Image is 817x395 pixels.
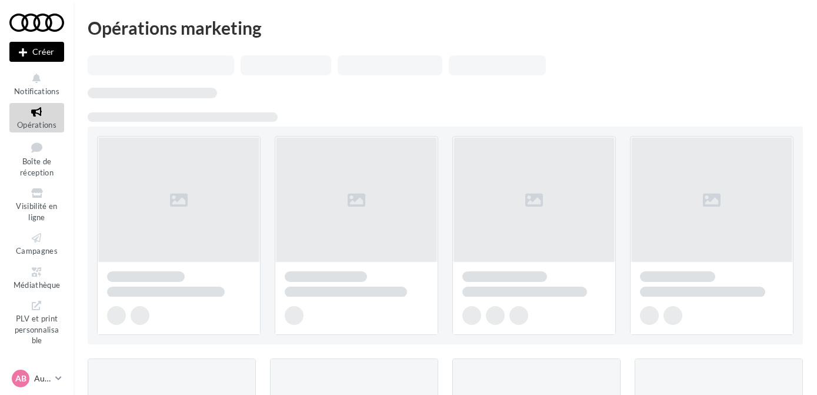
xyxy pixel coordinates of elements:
span: Opérations [17,120,56,130]
button: Notifications [9,69,64,98]
button: Créer [9,42,64,62]
a: Boîte de réception [9,137,64,180]
a: Campagnes [9,229,64,258]
a: AB Audi BRIVE LA GAILLARDE [9,367,64,390]
div: Nouvelle campagne [9,42,64,62]
span: Médiathèque [14,280,61,290]
a: Médiathèque [9,263,64,292]
span: Campagnes [16,246,58,255]
span: PLV et print personnalisable [15,311,59,345]
a: Visibilité en ligne [9,184,64,224]
p: Audi BRIVE LA GAILLARDE [34,373,51,384]
div: Opérations marketing [88,19,803,36]
span: Boîte de réception [20,157,54,177]
a: PLV et print personnalisable [9,297,64,348]
span: Notifications [14,87,59,96]
span: AB [15,373,26,384]
span: Visibilité en ligne [16,201,57,222]
a: Opérations [9,103,64,132]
